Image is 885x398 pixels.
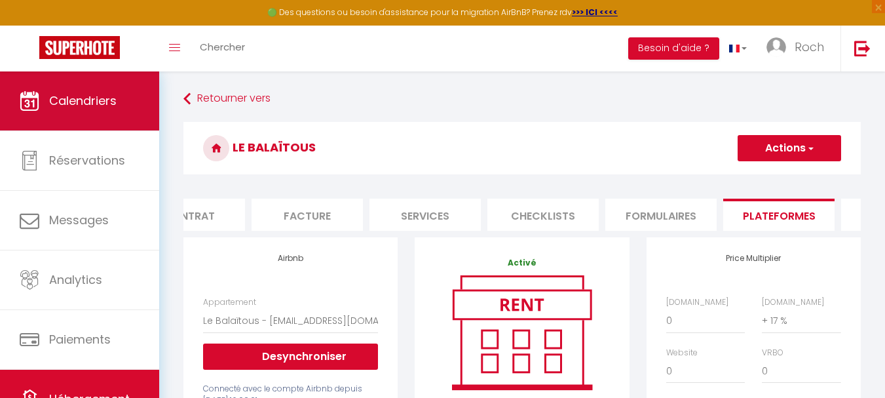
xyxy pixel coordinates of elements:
[49,92,117,109] span: Calendriers
[49,152,125,169] span: Réservations
[795,39,824,55] span: Roch
[49,331,111,348] span: Paiements
[666,347,698,359] label: Website
[666,254,841,263] h4: Price Multiplier
[757,26,840,71] a: ... Roch
[190,26,255,71] a: Chercher
[605,199,717,231] li: Formulaires
[200,40,245,54] span: Chercher
[252,199,363,231] li: Facture
[723,199,835,231] li: Plateformes
[49,271,102,288] span: Analytics
[39,36,120,59] img: Super Booking
[738,135,841,161] button: Actions
[183,87,861,111] a: Retourner vers
[762,296,824,309] label: [DOMAIN_NAME]
[49,212,109,228] span: Messages
[766,37,786,57] img: ...
[203,254,378,263] h4: Airbnb
[487,199,599,231] li: Checklists
[134,199,245,231] li: Contrat
[666,296,728,309] label: [DOMAIN_NAME]
[854,40,871,56] img: logout
[438,269,605,395] img: rent.png
[183,122,861,174] h3: Le Balaïtous
[572,7,618,18] a: >>> ICI <<<<
[628,37,719,60] button: Besoin d'aide ?
[762,347,783,359] label: VRBO
[203,344,378,370] button: Desynchroniser
[203,296,256,309] label: Appartement
[369,199,481,231] li: Services
[434,257,609,269] p: Activé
